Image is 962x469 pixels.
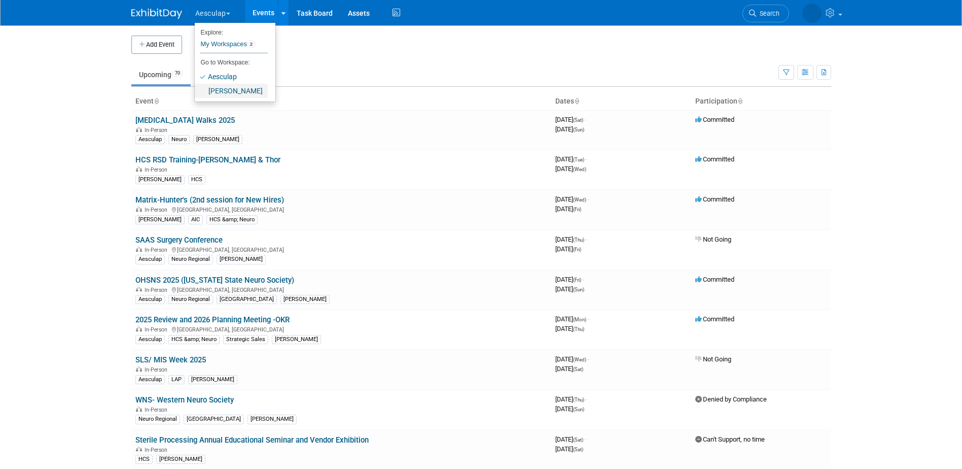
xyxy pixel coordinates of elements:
[573,287,584,292] span: (Sun)
[555,205,581,213] span: [DATE]
[135,375,165,384] div: Aesculap
[135,135,165,144] div: Aesculap
[188,375,237,384] div: [PERSON_NAME]
[573,447,583,452] span: (Sat)
[573,277,581,283] span: (Fri)
[135,215,185,224] div: [PERSON_NAME]
[168,335,220,344] div: HCS &amp; Neuro
[168,255,213,264] div: Neuro Regional
[573,117,583,123] span: (Sat)
[586,155,587,163] span: -
[695,155,734,163] span: Committed
[145,207,170,213] span: In-Person
[156,455,205,464] div: [PERSON_NAME]
[135,116,235,125] a: [MEDICAL_DATA] Walks 2025
[588,315,589,323] span: -
[555,395,587,403] span: [DATE]
[193,65,237,84] a: Past421
[573,317,586,322] span: (Mon)
[145,166,170,173] span: In-Person
[217,255,266,264] div: [PERSON_NAME]
[756,10,779,17] span: Search
[145,247,170,253] span: In-Person
[588,195,589,203] span: -
[136,326,142,331] img: In-Person Event
[573,437,583,443] span: (Sat)
[695,276,734,283] span: Committed
[136,207,142,212] img: In-Person Event
[135,335,165,344] div: Aesculap
[168,295,213,304] div: Neuro Regional
[695,435,765,443] span: Can't Support, no time
[555,325,584,332] span: [DATE]
[555,236,587,243] span: [DATE]
[573,237,584,243] span: (Thu)
[168,375,185,384] div: LAP
[136,366,142,372] img: In-Person Event
[573,127,584,132] span: (Sun)
[136,247,142,252] img: In-Person Event
[145,366,170,373] span: In-Person
[573,166,586,172] span: (Wed)
[206,215,258,224] div: HCS &amp; Neuro
[131,65,191,84] a: Upcoming70
[802,4,822,23] img: Savannah Jones
[172,70,183,77] span: 70
[184,415,244,424] div: [GEOGRAPHIC_DATA]
[135,255,165,264] div: Aesculap
[145,407,170,413] span: In-Person
[586,395,587,403] span: -
[272,335,321,344] div: [PERSON_NAME]
[573,157,584,162] span: (Tue)
[555,405,584,413] span: [DATE]
[135,236,223,245] a: SAAS Surgery Conference
[551,93,691,110] th: Dates
[742,5,789,22] a: Search
[135,205,547,213] div: [GEOGRAPHIC_DATA], [GEOGRAPHIC_DATA]
[573,197,586,203] span: (Wed)
[154,97,159,105] a: Sort by Event Name
[555,276,584,283] span: [DATE]
[555,155,587,163] span: [DATE]
[136,166,142,172] img: In-Person Event
[555,245,581,253] span: [DATE]
[131,36,182,54] button: Add Event
[691,93,831,110] th: Participation
[135,435,369,445] a: Sterile Processing Annual Educational Seminar and Vendor Exhibition
[135,415,180,424] div: Neuro Regional
[695,195,734,203] span: Committed
[188,215,203,224] div: AIC
[135,285,547,293] div: [GEOGRAPHIC_DATA], [GEOGRAPHIC_DATA]
[195,56,268,69] li: Go to Workspace:
[555,435,586,443] span: [DATE]
[223,335,268,344] div: Strategic Sales
[574,97,579,105] a: Sort by Start Date
[585,116,586,123] span: -
[573,326,584,332] span: (Thu)
[131,9,182,19] img: ExhibitDay
[573,357,586,362] span: (Wed)
[135,155,280,164] a: HCS RSD Training-[PERSON_NAME] & Thor
[193,135,242,144] div: [PERSON_NAME]
[188,175,205,184] div: HCS
[695,236,731,243] span: Not Going
[195,84,268,98] a: [PERSON_NAME]
[555,116,586,123] span: [DATE]
[573,207,581,212] span: (Fri)
[555,285,584,293] span: [DATE]
[136,287,142,292] img: In-Person Event
[135,315,290,324] a: 2025 Review and 2026 Planning Meeting -OKR
[135,325,547,333] div: [GEOGRAPHIC_DATA], [GEOGRAPHIC_DATA]
[555,445,583,453] span: [DATE]
[737,97,742,105] a: Sort by Participation Type
[573,366,583,372] span: (Sat)
[247,40,256,48] span: 2
[195,26,268,36] li: Explore:
[555,165,586,173] span: [DATE]
[280,295,330,304] div: [PERSON_NAME]
[131,93,551,110] th: Event
[573,407,584,412] span: (Sun)
[695,395,767,403] span: Denied by Compliance
[136,447,142,452] img: In-Person Event
[135,245,547,253] div: [GEOGRAPHIC_DATA], [GEOGRAPHIC_DATA]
